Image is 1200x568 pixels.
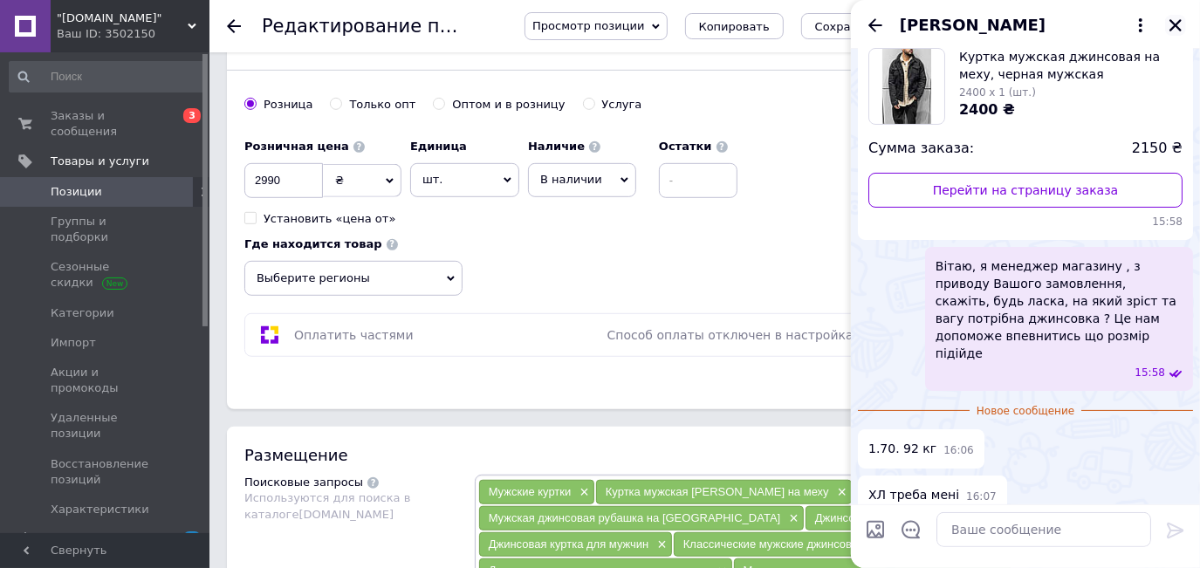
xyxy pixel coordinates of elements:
span: 16:07 12.09.2025 [966,489,997,504]
span: Просмотр позиции [532,19,644,32]
span: Характеристики [51,502,149,517]
span: Товары и услуги [51,154,149,169]
span: ХЛ треба мені [868,486,959,504]
b: Единица [410,140,467,153]
div: Установить «цена от» [264,211,395,227]
b: Где находится товар [244,237,382,250]
div: Размещение [244,444,1165,466]
span: Используются для поиска в каталоге [DOMAIN_NAME] [244,491,410,520]
div: Розница [264,97,312,113]
span: Акции и промокоды [51,365,161,396]
div: Вернуться назад [227,19,241,33]
span: Куртка мужская джинсовая на меху, черная мужская утепленная джинсовка Турция демисезонная [959,48,1183,83]
button: Сохранить, перейти к списку [801,13,1005,39]
span: Позиции [51,184,102,200]
input: 0 [244,163,323,198]
span: Новое сообщение [970,404,1081,419]
b: Наличие [528,140,585,153]
span: В наличии [540,173,602,186]
button: Закрыть [1165,15,1186,36]
span: Восстановление позиций [51,456,161,488]
span: Куртка мужская [PERSON_NAME] на меху [606,485,829,498]
span: Заказы и сообщения [51,108,161,140]
input: Поиск [9,61,206,92]
span: × [785,511,799,526]
span: 2400 x 1 (шт.) [959,86,1036,99]
span: Импорт [51,335,96,351]
span: Джинсовая куртка с мехом [815,511,956,524]
div: Только опт [349,97,415,113]
span: Сезонные скидки [51,259,161,291]
span: Группы и подборки [51,214,161,245]
span: ₴ [335,174,344,187]
i: Сохранить, перейти к списку [815,20,991,33]
span: Удаленные позиции [51,410,161,441]
span: Вітаю, я менеджер магазину , з приводу Вашого замовлення, скажіть, будь ласка, на який зріст та в... [936,257,1183,362]
span: Оплатить частями [294,328,414,342]
span: 1.70. 92 кг [868,440,936,458]
span: 3 [183,108,201,123]
img: 3422457497_w100_h100_kurtka-muzhskaya-dzhinsovaya.jpg [882,49,931,124]
button: Открыть шаблоны ответов [900,518,922,541]
span: Мужские куртки [489,485,572,498]
span: [PERSON_NAME] [900,14,1046,37]
span: 4 [183,531,201,546]
input: - [659,163,737,198]
div: Оптом и в розницу [452,97,565,113]
span: 16:06 12.09.2025 [943,443,974,458]
span: Мужская джинсовая рубашка на [GEOGRAPHIC_DATA] [489,511,781,524]
span: 15:58 12.09.2025 [868,215,1183,229]
span: × [575,485,589,500]
span: шт. [410,163,519,196]
span: Копировать [699,20,770,33]
span: "BOOM.STORE" [57,10,188,26]
span: Категории [51,305,114,321]
div: Ваш ID: 3502150 [57,26,209,42]
span: × [653,537,667,552]
button: Назад [865,15,886,36]
button: [PERSON_NAME] [900,14,1151,37]
button: Копировать [685,13,784,39]
span: 15:58 12.09.2025 [1135,366,1165,380]
div: Услуга [602,97,642,113]
span: Джинсовая куртка для мужчин [489,537,649,551]
a: Перейти на страницу заказа [868,173,1183,208]
span: 2400 ₴ [959,101,1015,118]
span: 2150 ₴ [1132,139,1183,159]
b: Остатки [659,140,712,153]
div: Поисковые запросы [244,475,363,490]
span: Сумма заказа: [868,139,974,159]
span: Способ оплаты отключен в настройках [607,328,861,342]
span: Классические мужские джинсовые куртки [683,537,902,551]
span: Уведомления [51,531,130,547]
span: × [833,485,847,500]
span: Выберите регионы [244,261,463,296]
b: Розничная цена [244,140,349,153]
